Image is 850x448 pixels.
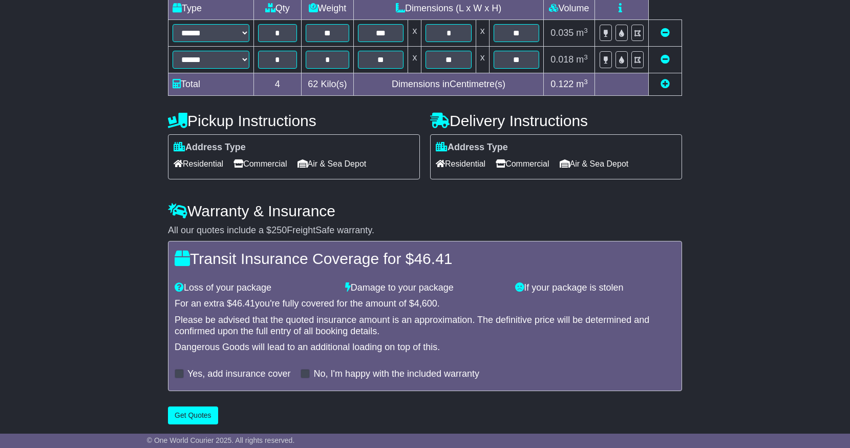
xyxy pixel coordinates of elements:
div: Loss of your package [169,282,340,294]
h4: Transit Insurance Coverage for $ [175,250,675,267]
span: 62 [308,79,318,89]
div: Damage to your package [340,282,511,294]
td: Total [168,73,254,96]
label: Address Type [436,142,508,153]
h4: Warranty & Insurance [168,202,682,219]
span: Air & Sea Depot [560,156,629,172]
span: 4,600 [414,298,437,309]
span: 0.018 [550,54,573,65]
span: 46.41 [414,250,452,267]
sup: 3 [584,78,588,86]
div: For an extra $ you're fully covered for the amount of $ . [175,298,675,310]
span: © One World Courier 2025. All rights reserved. [147,436,295,444]
div: Please be advised that the quoted insurance amount is an approximation. The definitive price will... [175,315,675,337]
label: Address Type [174,142,246,153]
td: 4 [254,73,302,96]
span: 0.035 [550,28,573,38]
a: Remove this item [661,54,670,65]
td: x [408,20,421,47]
td: x [476,47,489,73]
span: 46.41 [232,298,255,309]
td: Kilo(s) [301,73,354,96]
span: Air & Sea Depot [297,156,367,172]
div: All our quotes include a $ FreightSafe warranty. [168,225,682,236]
label: No, I'm happy with the included warranty [313,369,479,380]
span: m [576,28,588,38]
span: m [576,54,588,65]
span: m [576,79,588,89]
button: Get Quotes [168,406,218,424]
sup: 3 [584,53,588,61]
td: Dimensions in Centimetre(s) [354,73,544,96]
span: 250 [271,225,287,235]
td: x [476,20,489,47]
div: If your package is stolen [510,282,681,294]
td: x [408,47,421,73]
div: Dangerous Goods will lead to an additional loading on top of this. [175,342,675,353]
span: Residential [174,156,223,172]
a: Remove this item [661,28,670,38]
span: Commercial [233,156,287,172]
h4: Delivery Instructions [430,112,682,129]
span: Commercial [496,156,549,172]
sup: 3 [584,27,588,34]
span: 0.122 [550,79,573,89]
span: Residential [436,156,485,172]
label: Yes, add insurance cover [187,369,290,380]
h4: Pickup Instructions [168,112,420,129]
a: Add new item [661,79,670,89]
